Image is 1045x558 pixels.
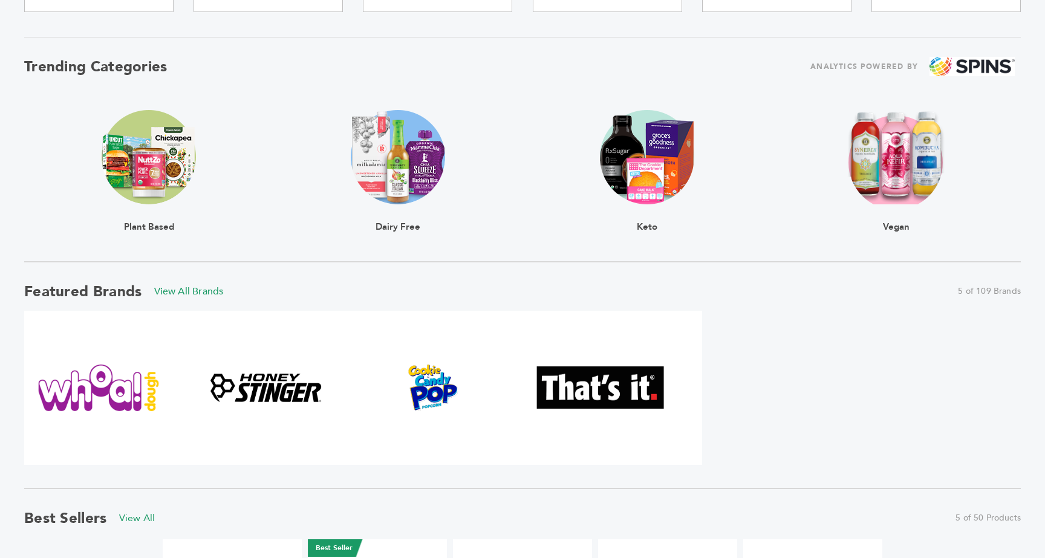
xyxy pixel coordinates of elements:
img: claim_ketogenic Trending Image [600,110,694,204]
img: Cookie & Candy Pop Popcorn [370,365,497,411]
div: Plant Based [102,204,196,231]
img: claim_plant_based Trending Image [102,110,196,204]
img: That's It [537,366,664,409]
img: Honey Stinger [203,369,330,407]
h2: Featured Brands [24,282,142,302]
div: Vegan [847,204,945,231]
div: Dairy Free [351,204,445,231]
img: claim_dairy_free Trending Image [351,110,445,204]
span: 5 of 50 Products [955,512,1021,524]
h2: Best Sellers [24,508,107,528]
span: ANALYTICS POWERED BY [810,59,918,74]
a: View All Brands [154,285,224,298]
h2: Trending Categories [24,57,168,77]
a: View All [119,511,155,525]
span: 5 of 109 Brands [958,285,1021,297]
div: Keto [600,204,694,231]
img: spins.png [929,57,1015,77]
img: claim_vegan Trending Image [847,110,945,204]
img: Whoa Dough [35,365,162,411]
